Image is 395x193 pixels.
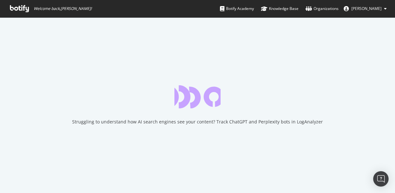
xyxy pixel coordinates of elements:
[174,85,221,108] div: animation
[72,119,323,125] div: Struggling to understand how AI search engines see your content? Track ChatGPT and Perplexity bot...
[339,4,392,14] button: [PERSON_NAME]
[306,5,339,12] div: Organizations
[34,6,92,11] span: Welcome back, [PERSON_NAME] !
[220,5,254,12] div: Botify Academy
[351,6,382,11] span: Pushkar Kulkarni
[261,5,298,12] div: Knowledge Base
[373,171,389,187] div: Open Intercom Messenger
